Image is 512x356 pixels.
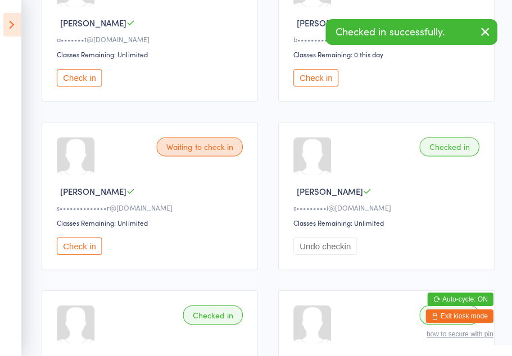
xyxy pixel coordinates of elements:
button: Exit kiosk mode [426,309,493,322]
button: Auto-cycle: ON [428,292,493,305]
div: Classes Remaining: Unlimited [58,49,247,59]
div: Classes Remaining: Unlimited [294,217,483,227]
div: Checked in successfully. [326,19,497,45]
button: Undo checkin [294,237,357,254]
button: Check in [58,69,103,86]
span: [PERSON_NAME] [297,17,364,29]
div: Classes Remaining: 0 this day [294,49,483,59]
div: Checked in [184,305,243,324]
div: Checked in [420,305,479,324]
div: s••••••••••••••r@[DOMAIN_NAME] [58,202,247,212]
button: how to secure with pin [427,330,493,337]
button: Check in [294,69,339,86]
div: s•••••••••i@[DOMAIN_NAME] [294,202,483,212]
div: Checked in [420,137,479,156]
span: [PERSON_NAME] [61,185,128,197]
div: Classes Remaining: Unlimited [58,217,247,227]
div: Waiting to check in [157,137,243,156]
div: a•••••••1@[DOMAIN_NAME] [58,34,247,44]
button: Check in [58,237,103,254]
span: [PERSON_NAME] [61,17,128,29]
span: [PERSON_NAME] [297,185,364,197]
div: b••••••••••••y@[DOMAIN_NAME] [294,34,483,44]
